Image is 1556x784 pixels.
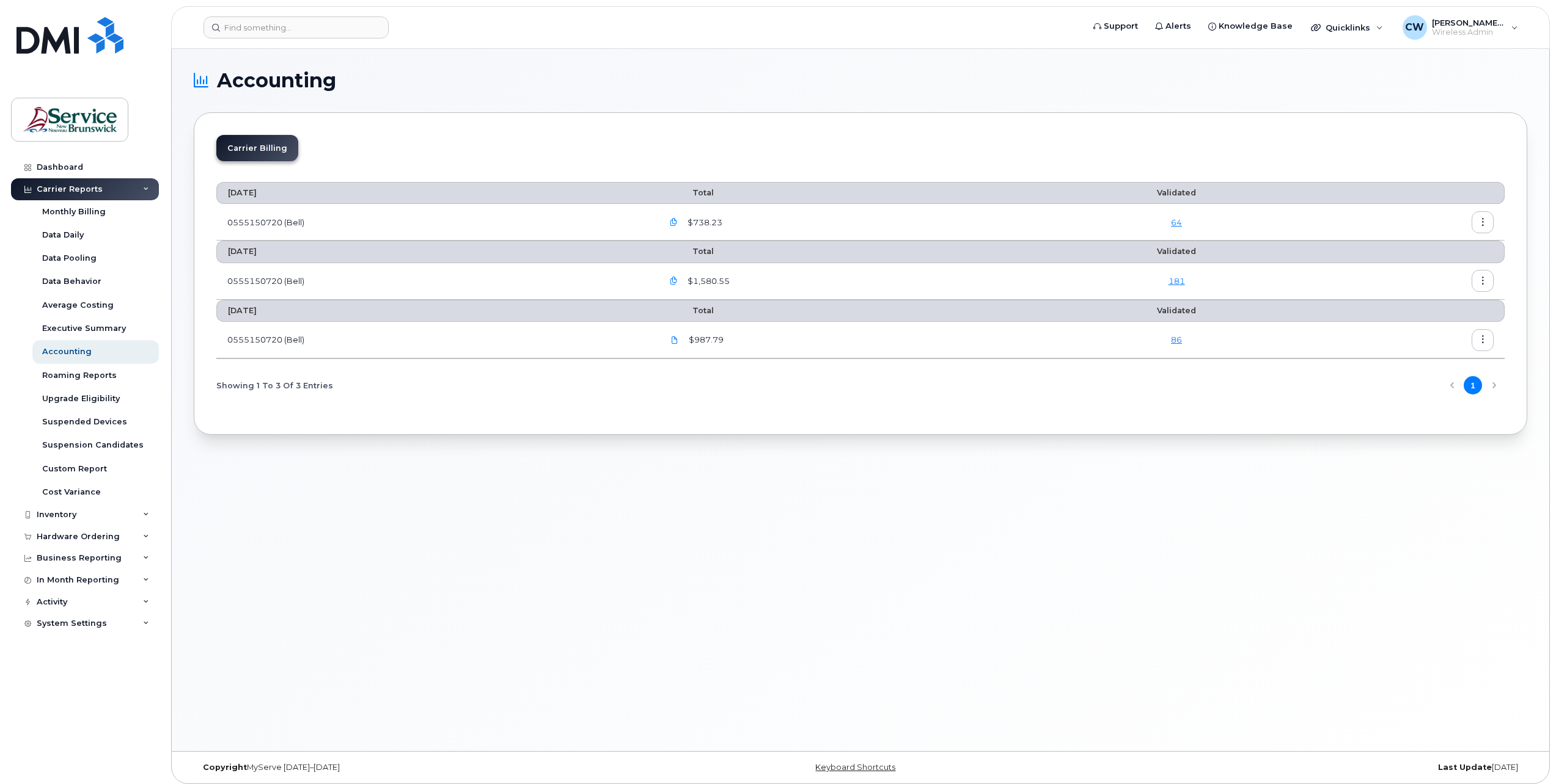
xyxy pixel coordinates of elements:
[1083,763,1527,772] div: [DATE]
[216,263,652,300] td: 0555150720 (Bell)
[1169,276,1185,286] a: 181
[1042,300,1311,322] th: Validated
[663,247,714,256] span: Total
[1171,335,1182,344] a: 86
[815,763,895,772] a: Keyboard Shortcuts
[216,182,652,204] th: [DATE]
[1042,182,1311,204] th: Validated
[663,188,714,197] span: Total
[1464,376,1482,394] button: Page 1
[1042,241,1311,263] th: Validated
[216,322,652,358] td: 0555150720 (Bell)
[663,306,714,315] span: Total
[194,763,638,772] div: MyServe [DATE]–[DATE]
[1171,217,1182,227] a: 64
[1438,763,1492,772] strong: Last Update
[686,334,724,346] span: $987.79
[217,71,336,90] span: Accounting
[216,300,652,322] th: [DATE]
[685,275,730,287] span: $1,580.55
[203,763,247,772] strong: Copyright
[216,376,333,394] span: Showing 1 To 3 Of 3 Entries
[685,217,722,228] span: $738.23
[216,204,652,241] td: 0555150720 (Bell)
[663,329,686,350] a: PDF_555150720_005_0000000000.pdf
[216,241,652,263] th: [DATE]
